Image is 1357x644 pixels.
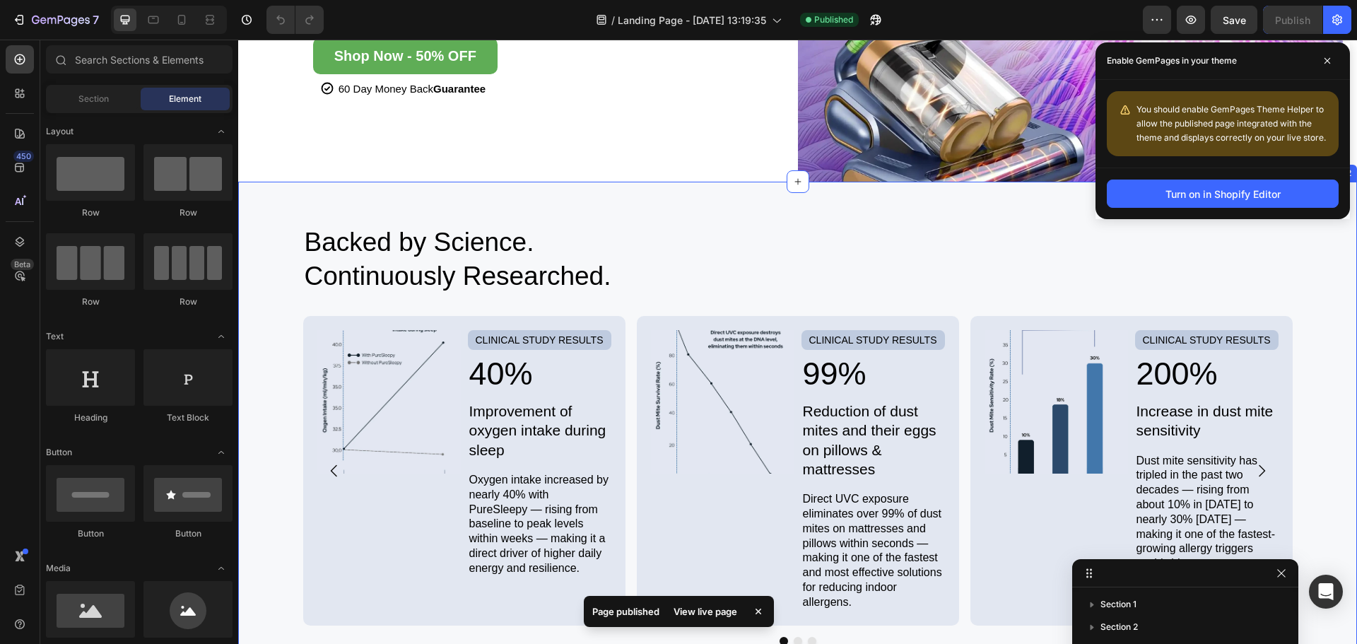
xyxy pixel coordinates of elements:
[231,433,372,537] p: Oxygen intake increased by nearly 40% with PureSleepy — rising from baseline to peak levels withi...
[210,325,233,348] span: Toggle open
[143,527,233,540] div: Button
[210,120,233,143] span: Toggle open
[96,7,238,25] p: Shop Now - 50% OFF
[611,13,615,28] span: /
[814,13,853,26] span: Published
[1275,13,1310,28] div: Publish
[231,362,372,420] p: Improvement of oxygen intake during sleep
[6,6,105,34] button: 7
[897,314,1040,355] h2: 200%
[238,40,1357,644] iframe: Design area
[266,6,324,34] div: Undo/Redo
[1100,597,1136,611] span: Section 1
[1211,6,1257,34] button: Save
[46,330,64,343] span: Text
[565,362,705,439] p: Reduction of dust mites and their eggs on pillows & mattresses
[1100,620,1138,634] span: Section 2
[11,259,34,270] div: Beta
[592,604,659,619] p: Page published
[618,13,766,28] span: Landing Page - [DATE] 13:19:35
[143,206,233,219] div: Row
[195,43,247,55] strong: Guarantee
[78,93,109,105] span: Section
[1004,411,1043,451] button: Carousel Next Arrow
[46,125,74,138] span: Layout
[541,597,550,606] button: Dot
[46,206,135,219] div: Row
[665,602,746,621] div: View live page
[1073,127,1116,140] div: Section 2
[413,291,556,434] img: gempages_581195374564213678-c638371f-0a90-42bb-9c27-bbcddcf61f29.webp
[565,452,705,570] p: Direct UVC exposure eliminates over 99% of dust mites on mattresses and pillows within seconds — ...
[1107,54,1237,68] p: Enable GemPages in your theme
[65,185,1055,255] h2: Backed by Science. Continuously Researched.
[13,151,34,162] div: 450
[210,557,233,580] span: Toggle open
[46,446,72,459] span: Button
[46,45,233,74] input: Search Sections & Elements
[903,294,1035,307] p: CLINICAL STUDY RESULTS
[210,441,233,464] span: Toggle open
[1223,14,1246,26] span: Save
[569,294,701,307] p: CLINICAL STUDY RESULTS
[570,597,578,606] button: Dot
[230,314,373,355] h2: 40%
[1107,180,1339,208] button: Turn on in Shopify Editor
[79,291,223,434] img: gempages_581195374564213678-01c9c682-2b74-41ba-9208-4290289d3468.webp
[93,11,99,28] p: 7
[100,43,247,56] p: 60 Day Money Back
[76,411,116,451] button: Carousel Back Arrow
[46,562,71,575] span: Media
[898,414,1039,532] p: Dust mite sensitivity has tripled in the past two decades — rising from about 10% in [DATE] to ne...
[1165,187,1281,201] div: Turn on in Shopify Editor
[556,597,564,606] button: Dot
[898,362,1039,401] p: Increase in dust mite sensitivity
[169,93,201,105] span: Element
[746,291,890,434] img: gempages_581195374564213678-93d2ef3e-0a57-4855-8db0-6de084117dfb.webp
[46,527,135,540] div: Button
[563,314,707,355] h2: 99%
[1309,575,1343,609] div: Open Intercom Messenger
[235,294,368,307] p: CLINICAL STUDY RESULTS
[1136,104,1326,143] span: You should enable GemPages Theme Helper to allow the published page integrated with the theme and...
[143,295,233,308] div: Row
[46,411,135,424] div: Heading
[46,295,135,308] div: Row
[1263,6,1322,34] button: Publish
[143,411,233,424] div: Text Block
